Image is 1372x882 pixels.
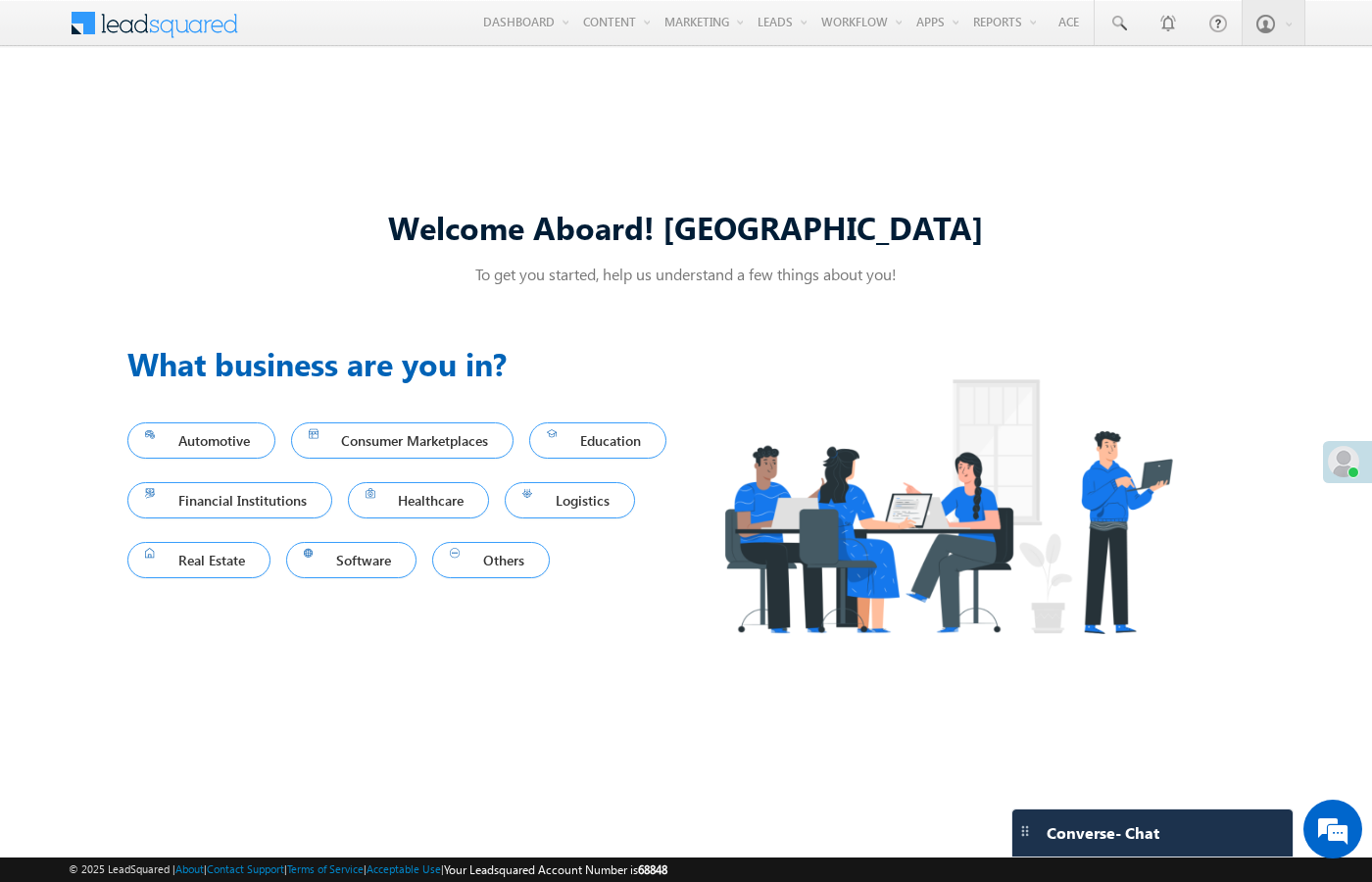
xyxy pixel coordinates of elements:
img: Industry.png [686,340,1209,672]
a: Terms of Service [287,862,364,875]
a: About [175,862,204,875]
h3: What business are you in? [127,340,686,387]
span: Your Leadsquared Account Number is [444,862,667,877]
span: 68848 [638,862,667,877]
span: Automotive [145,427,258,454]
span: © 2025 LeadSquared | | | | | [69,860,667,879]
span: Converse - Chat [1047,824,1159,842]
a: Acceptable Use [367,862,441,875]
span: Logistics [522,487,617,514]
a: Contact Support [207,862,284,875]
span: Real Estate [145,547,253,573]
span: Financial Institutions [145,487,315,514]
p: To get you started, help us understand a few things about you! [127,264,1245,284]
div: Welcome Aboard! [GEOGRAPHIC_DATA] [127,206,1245,248]
span: Others [450,547,532,573]
span: Consumer Marketplaces [309,427,497,454]
span: Software [304,547,400,573]
span: Healthcare [366,487,472,514]
span: Education [547,427,649,454]
img: carter-drag [1017,823,1033,839]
